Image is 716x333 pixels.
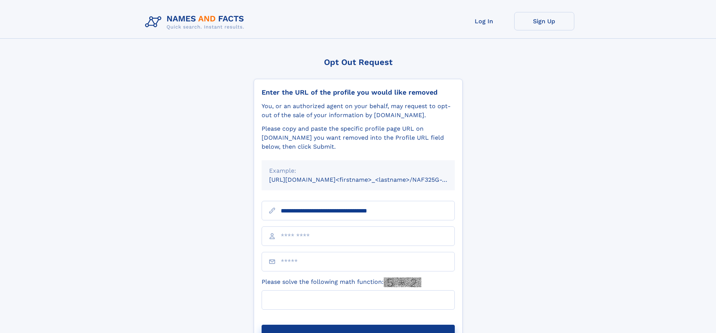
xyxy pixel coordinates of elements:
img: Logo Names and Facts [142,12,250,32]
div: Opt Out Request [254,57,463,67]
small: [URL][DOMAIN_NAME]<firstname>_<lastname>/NAF325G-xxxxxxxx [269,176,469,183]
div: Example: [269,166,447,175]
a: Log In [454,12,514,30]
a: Sign Up [514,12,574,30]
label: Please solve the following math function: [262,277,421,287]
div: You, or an authorized agent on your behalf, may request to opt-out of the sale of your informatio... [262,102,455,120]
div: Enter the URL of the profile you would like removed [262,88,455,96]
div: Please copy and paste the specific profile page URL on [DOMAIN_NAME] you want removed into the Pr... [262,124,455,151]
